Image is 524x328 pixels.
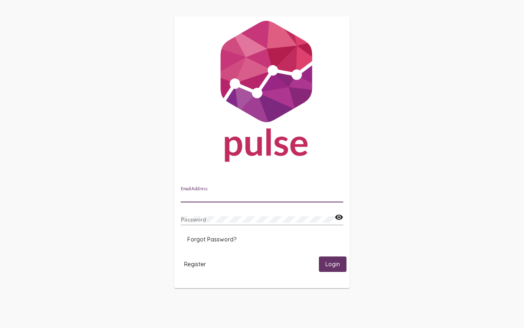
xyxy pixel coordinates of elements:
[319,256,346,272] button: Login
[178,256,212,272] button: Register
[335,213,343,222] mat-icon: visibility
[325,261,340,268] span: Login
[174,16,350,170] img: Pulse For Good Logo
[184,261,206,268] span: Register
[181,232,243,247] button: Forgot Password?
[187,236,236,243] span: Forgot Password?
